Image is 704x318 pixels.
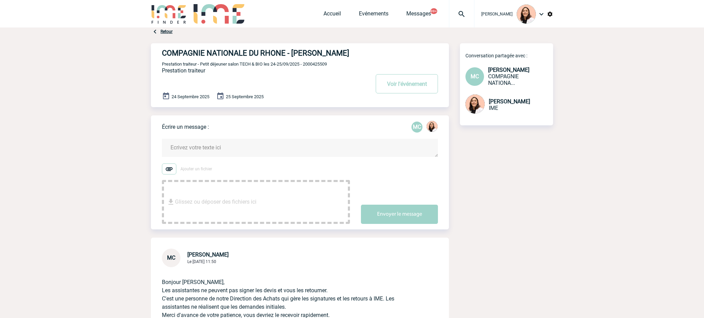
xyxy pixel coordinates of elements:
span: 25 Septembre 2025 [226,94,264,99]
img: IME-Finder [151,4,187,24]
p: MC [411,122,422,133]
button: Envoyer le message [361,205,438,224]
span: MC [167,254,175,261]
span: IME [489,105,498,111]
span: [PERSON_NAME] [187,251,229,258]
span: Prestation traiteur - Petit déjeuner salon TECH & BIO les 24-25/09/2025 - 2000425509 [162,61,327,67]
img: 129834-0.png [427,121,438,132]
span: Glissez ou déposer des fichiers ici [175,185,256,219]
button: Voir l'événement [376,74,438,93]
span: COMPAGNIE NATIONALE DU RHONE [488,73,519,86]
img: 129834-0.png [465,94,485,114]
a: Messages [406,10,431,20]
span: Le [DATE] 11:50 [187,259,216,264]
a: Retour [161,29,173,34]
span: Prestation traiteur [162,67,205,74]
span: 24 Septembre 2025 [172,94,209,99]
a: Accueil [323,10,341,20]
span: [PERSON_NAME] [489,98,530,105]
button: 99+ [430,8,437,14]
div: Melissa NOBLET [427,121,438,133]
span: Ajouter un fichier [180,167,212,171]
a: Evénements [359,10,388,20]
div: Marie-Stéphanie CHEVILLARD [411,122,422,133]
img: file_download.svg [167,198,175,206]
img: 129834-0.png [517,4,536,24]
p: Conversation partagée avec : [465,53,553,58]
span: MC [471,73,479,80]
h4: COMPAGNIE NATIONALE DU RHONE - [PERSON_NAME] [162,49,349,57]
span: [PERSON_NAME] [481,12,513,16]
p: Écrire un message : [162,124,209,130]
span: [PERSON_NAME] [488,67,529,73]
